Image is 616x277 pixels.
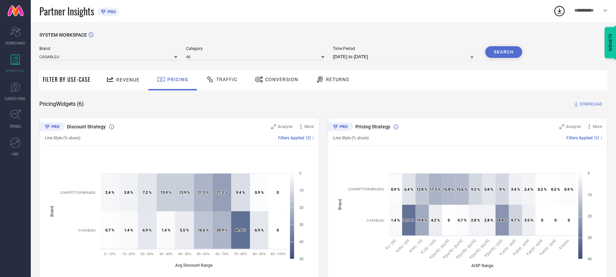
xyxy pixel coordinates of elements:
[512,238,530,256] text: ₹ 3000 - 4000
[299,205,303,210] text: 20
[588,214,592,218] text: 20
[141,252,154,256] text: 20 - 30%
[404,187,413,192] text: 6.4 %
[541,218,543,223] text: 0
[430,187,441,192] text: 17.3 %
[408,238,423,253] text: ₹ 500 - 750
[333,46,477,51] span: Time Period
[526,238,543,256] text: ₹ 4000 - 4500
[395,238,410,253] text: ₹ 250 - 500
[391,187,400,192] text: 0.9 %
[255,228,264,232] text: 6.9 %
[105,190,114,195] text: 2.4 %
[539,238,557,256] text: ₹ 4500 - 5000
[601,136,602,140] span: |
[217,190,227,195] text: 27.3 %
[299,257,303,261] text: 50
[588,236,592,240] text: 30
[5,96,26,101] span: SUGGESTIONS
[124,190,133,195] text: 3.8 %
[524,187,533,192] text: 2.4 %
[271,252,286,256] text: 90 - 100%
[458,218,467,223] text: 0.7 %
[160,190,171,195] text: 13.9 %
[593,124,602,129] span: More
[588,193,592,197] text: 10
[143,228,152,232] text: 6.9 %
[554,218,556,223] text: 0
[416,187,427,192] text: 12.8 %
[122,252,135,256] text: 10 - 20%
[328,122,353,133] div: Premium
[198,228,209,232] text: 16.6 %
[471,263,494,268] tspan: AISP Range
[124,228,133,232] text: 1.4 %
[104,252,115,256] text: 0 - 10%
[431,218,440,223] text: 4.2 %
[159,252,172,256] text: 30 - 40%
[403,218,414,223] text: 32.1 %
[469,238,490,260] text: ₹ [DATE] - [DATE]
[255,190,264,195] text: 0.9 %
[39,32,87,38] span: SYSTEM WORKSPACE
[198,190,209,195] text: 21.3 %
[326,77,349,82] span: Returns
[485,46,522,58] button: Search
[78,228,95,232] text: CASABLEU
[420,238,437,255] text: ₹ 750 - 1000
[215,252,228,256] text: 60 - 70%
[484,238,503,258] text: ₹ [DATE] - 2500
[299,223,303,227] text: 30
[496,218,507,223] text: 24.4 %
[299,240,303,244] text: 40
[553,5,566,17] div: Open download list
[236,190,245,195] text: 9.4 %
[265,77,298,82] span: Conversion
[355,124,390,129] span: Pricing Strategy
[39,122,65,133] div: Premium
[566,136,593,140] span: Filters Applied
[443,187,454,192] text: 15.8 %
[385,238,397,250] text: ₹ 0 - 250
[116,77,140,83] span: Revenue
[333,136,369,140] span: Live Style (% share)
[12,151,19,156] span: FWD
[10,124,21,129] span: TRENDS
[179,190,190,195] text: 13.9 %
[367,218,384,222] text: CASABLEU
[559,238,571,250] text: ₹ 5000+
[6,68,25,73] span: WORKSPACE
[499,187,505,192] text: 9 %
[348,187,384,191] text: COMPETITOR BRANDS
[253,252,266,256] text: 80 - 90%
[564,187,573,192] text: 0.9 %
[588,257,592,261] text: 40
[39,101,84,108] span: Pricing Widgets ( 6 )
[456,187,467,192] text: 15.6 %
[299,188,303,193] text: 10
[333,53,477,61] input: Select time period
[484,187,493,192] text: 5.8 %
[106,9,116,14] span: PRO
[471,187,480,192] text: 9.2 %
[186,46,324,51] span: Category
[511,218,520,223] text: 9.7 %
[588,171,590,176] text: 0
[105,228,114,232] text: 0.7 %
[580,101,602,108] span: DOWNLOAD
[67,124,106,129] span: Discount Strategy
[471,218,480,223] text: 2.8 %
[448,218,450,223] text: 0
[217,228,227,232] text: 20.9 %
[538,187,547,192] text: 0.2 %
[161,228,170,232] text: 1.4 %
[566,124,581,129] span: Analyse
[167,77,188,82] span: Pricing
[178,252,191,256] text: 40 - 50%
[416,218,427,223] text: 19.4 %
[277,190,279,195] text: 0
[197,252,210,256] text: 50 - 60%
[45,136,80,140] span: Live Style (% share)
[50,206,54,217] tspan: Brand
[216,77,237,82] span: Traffic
